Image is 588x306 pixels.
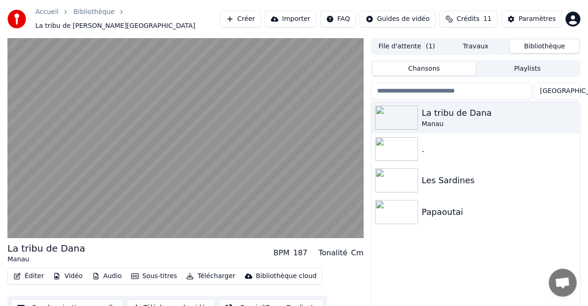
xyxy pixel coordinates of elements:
[256,272,317,281] div: Bibliothèque cloud
[7,242,85,255] div: La tribu de Dana
[10,270,47,283] button: Éditer
[128,270,181,283] button: Sous-titres
[7,10,26,28] img: youka
[372,62,476,75] button: Chansons
[476,62,579,75] button: Playlists
[519,14,556,24] div: Paramètres
[35,7,59,17] a: Accueil
[35,21,196,31] span: La tribu de [PERSON_NAME][GEOGRAPHIC_DATA]
[88,270,126,283] button: Audio
[426,42,435,51] span: ( 1 )
[422,106,576,120] div: La tribu de Dana
[265,11,317,27] button: Importer
[351,247,364,259] div: Cm
[220,11,261,27] button: Créer
[422,174,576,187] div: Les Sardines
[273,247,289,259] div: BPM
[441,40,510,53] button: Travaux
[549,269,577,297] a: Ouvrir le chat
[422,206,576,219] div: Papaoutai
[318,247,347,259] div: Tonalité
[501,11,562,27] button: Paramètres
[439,11,498,27] button: Crédits11
[74,7,115,17] a: Bibliothèque
[7,255,85,264] div: Manau
[320,11,356,27] button: FAQ
[182,270,239,283] button: Télécharger
[35,7,220,31] nav: breadcrumb
[483,14,492,24] span: 11
[49,270,86,283] button: Vidéo
[372,40,441,53] button: File d'attente
[293,247,308,259] div: 187
[457,14,480,24] span: Crédits
[422,120,576,129] div: Manau
[360,11,436,27] button: Guides de vidéo
[422,143,576,156] div: .
[510,40,579,53] button: Bibliothèque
